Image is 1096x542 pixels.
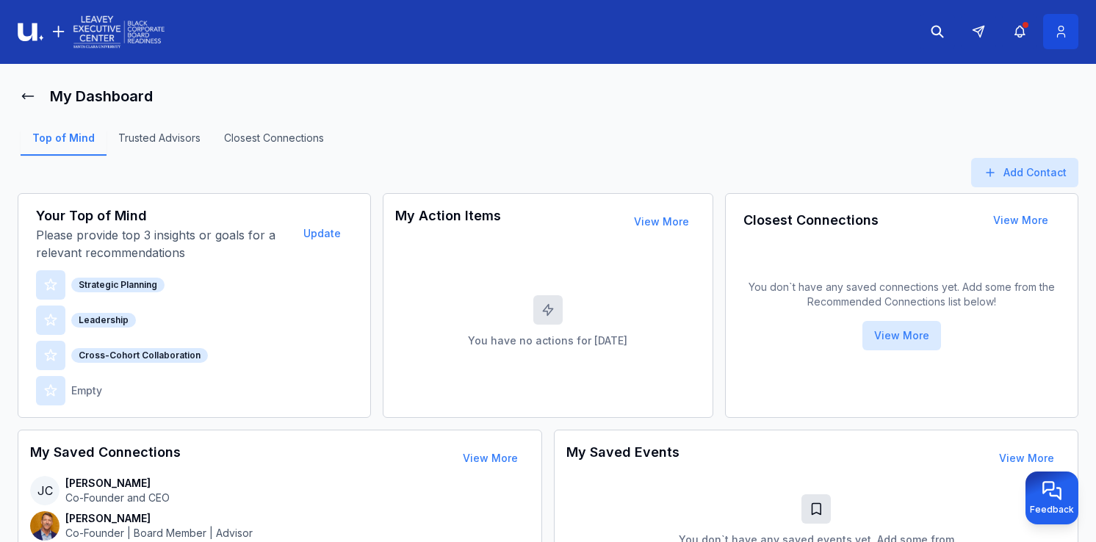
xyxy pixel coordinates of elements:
[65,476,170,491] p: [PERSON_NAME]
[71,313,136,328] div: Leadership
[622,207,701,236] button: View More
[30,442,181,474] h3: My Saved Connections
[971,158,1078,187] button: Add Contact
[743,210,879,231] h3: Closest Connections
[395,206,501,238] h3: My Action Items
[36,226,289,261] p: Please provide top 3 insights or goals for a relevant recommendations
[999,452,1054,464] a: View More
[987,444,1066,473] button: View More
[212,131,336,156] a: Closest Connections
[1025,471,1078,524] button: Provide feedback
[468,333,627,348] p: You have no actions for [DATE]
[292,219,353,248] button: Update
[107,131,212,156] a: Trusted Advisors
[30,511,60,541] img: contact-avatar
[71,383,102,398] p: Empty
[981,206,1060,235] button: View More
[566,442,679,474] h3: My Saved Events
[65,526,253,541] p: Co-Founder | Board Member | Advisor
[18,13,165,51] img: Logo
[65,491,170,505] p: Co-Founder and CEO
[30,476,60,505] span: JC
[862,321,941,350] button: View More
[71,348,208,363] div: Cross-Cohort Collaboration
[451,444,530,473] button: View More
[743,280,1060,309] p: You don`t have any saved connections yet. Add some from the Recommended Connections list below!
[1030,504,1074,516] span: Feedback
[36,206,289,226] h3: Your Top of Mind
[71,278,165,292] div: Strategic Planning
[21,131,107,156] a: Top of Mind
[65,511,253,526] p: [PERSON_NAME]
[50,86,153,106] h1: My Dashboard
